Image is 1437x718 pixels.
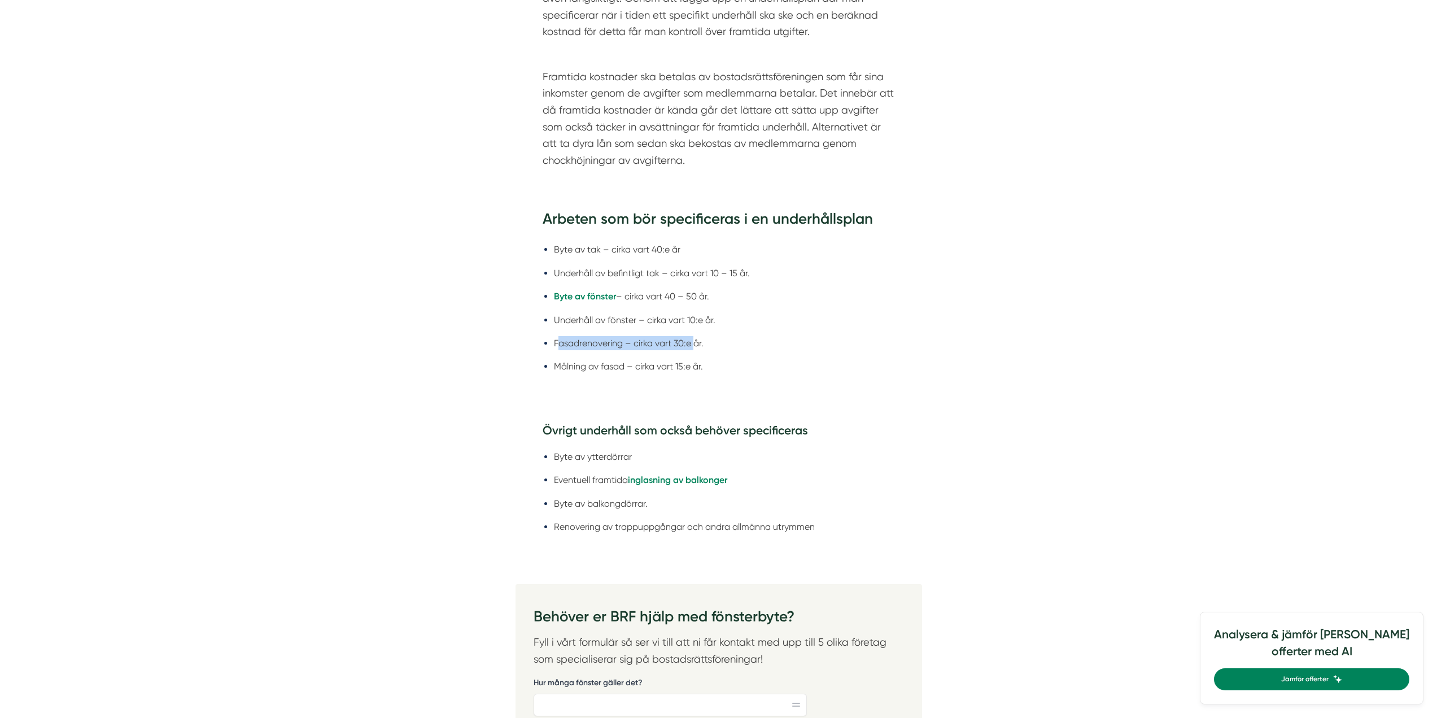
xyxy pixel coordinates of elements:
li: Byte av balkongdörrar. [554,497,895,511]
li: Underhåll av befintligt tak – cirka vart 10 – 15 år. [554,266,895,280]
a: inglasning av balkonger [628,475,727,485]
li: Fasadrenovering – cirka vart 30:e år. [554,336,895,350]
li: – cirka vart 40 – 50 år. [554,289,895,303]
li: Renovering av trappuppgångar och andra allmänna utrymmen [554,520,895,534]
li: Byte av tak – cirka vart 40:e år [554,242,895,256]
span: Jämför offerter [1281,674,1329,685]
a: Jämför offerter [1214,668,1409,690]
li: Målning av fasad – cirka vart 15:e år. [554,359,895,373]
h4: Analysera & jämför [PERSON_NAME] offerter med AI [1214,626,1409,668]
label: Hur många fönster gäller det? [534,677,807,691]
h4: Övrigt underhåll som också behöver specificeras [543,422,895,442]
li: Eventuell framtida [554,473,895,487]
a: Byte av fönster [554,291,616,302]
li: Byte av ytterdörrar [554,450,895,464]
h3: Arbeten som bör specificeras i en underhållsplan [543,209,895,235]
p: Fyll i vårt formulär så ser vi till att ni får kontakt med upp till 5 olika företag som specialis... [534,634,904,667]
h3: Behöver er BRF hjälp med fönsterbyte? [534,602,904,634]
li: Underhåll av fönster – cirka vart 10:e år. [554,313,895,327]
p: Framtida kostnader ska betalas av bostadsrättsföreningen som får sina inkomster genom de avgifter... [543,68,895,169]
